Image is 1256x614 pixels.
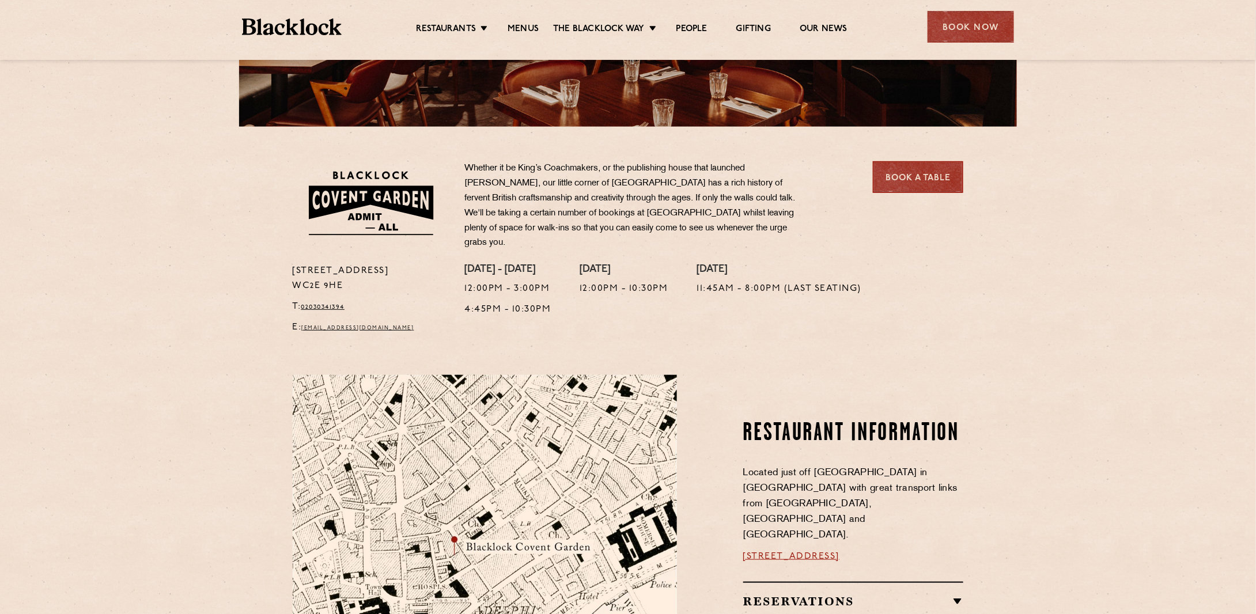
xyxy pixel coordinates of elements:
[302,325,414,331] a: [EMAIL_ADDRESS][DOMAIN_NAME]
[464,302,551,317] p: 4:45pm - 10:30pm
[928,11,1014,43] div: Book Now
[301,304,345,310] a: 02030341394
[416,24,476,36] a: Restaurants
[676,24,708,36] a: People
[580,282,668,297] p: 12:00pm - 10:30pm
[293,264,448,294] p: [STREET_ADDRESS] WC2E 9HE
[464,264,551,276] h4: [DATE] - [DATE]
[743,468,958,540] span: Located just off [GEOGRAPHIC_DATA] in [GEOGRAPHIC_DATA] with great transport links from [GEOGRAPH...
[743,594,964,608] h2: Reservations
[580,264,668,276] h4: [DATE]
[697,264,862,276] h4: [DATE]
[293,320,448,335] p: E:
[242,18,342,35] img: BL_Textured_Logo-footer-cropped.svg
[736,24,771,36] a: Gifting
[464,282,551,297] p: 12:00pm - 3:00pm
[293,161,448,245] img: BLA_1470_CoventGarden_Website_Solid.svg
[508,24,539,36] a: Menus
[697,282,862,297] p: 11:45am - 8:00pm (Last Seating)
[873,161,963,193] a: Book a Table
[743,552,840,561] a: [STREET_ADDRESS]
[293,300,448,314] p: T:
[553,24,644,36] a: The Blacklock Way
[464,161,804,251] p: Whether it be King’s Coachmakers, or the publishing house that launched [PERSON_NAME], our little...
[743,419,964,448] h2: Restaurant information
[800,24,848,36] a: Our News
